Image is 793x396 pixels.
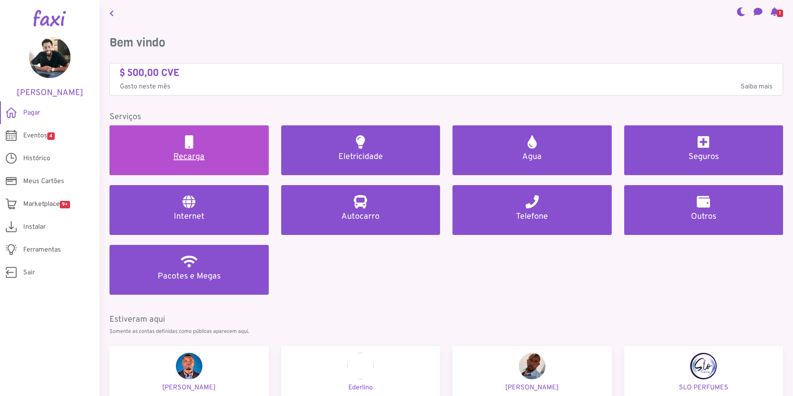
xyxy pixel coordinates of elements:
h5: Outros [634,212,774,222]
h3: Bem vindo [109,36,783,50]
a: Pacotes e Megas [109,245,269,295]
h5: [PERSON_NAME] [12,88,87,98]
span: Eventos [23,131,55,141]
span: 4 [47,132,55,140]
span: Pagar [23,108,40,118]
h5: Serviços [109,112,783,122]
h5: Autocarro [291,212,431,222]
a: Autocarro [281,185,440,235]
p: SLO PERFUMES [631,383,777,393]
span: 1 [777,10,783,17]
a: Telefone [452,185,612,235]
img: Nelo Moreira [519,353,545,379]
h5: Agua [462,152,602,162]
span: Marketplace [23,199,70,209]
span: Saiba mais [741,82,773,92]
a: Agua [452,125,612,175]
h5: Telefone [462,212,602,222]
span: Sair [23,268,35,278]
h4: $ 500,00 CVE [120,67,773,79]
a: Internet [109,185,269,235]
p: [PERSON_NAME] [116,383,262,393]
h5: Eletricidade [291,152,431,162]
p: [PERSON_NAME] [459,383,605,393]
h5: Internet [119,212,259,222]
span: Meus Cartões [23,176,64,186]
h5: Estiveram aqui [109,315,783,325]
h5: Recarga [119,152,259,162]
a: Seguros [624,125,783,175]
span: Instalar [23,222,46,232]
img: Graciano Fernandes [176,353,202,379]
a: Outros [624,185,783,235]
p: Ederlino [288,383,434,393]
span: 9+ [60,201,70,208]
p: Somente as contas definidas como públicas aparecem aqui. [109,328,783,336]
p: Gasto neste mês [120,82,773,92]
img: SLO PERFUMES [690,353,717,379]
span: Ferramentas [23,245,61,255]
a: [PERSON_NAME] [12,37,87,98]
a: Eletricidade [281,125,440,175]
h5: Seguros [634,152,774,162]
h5: Pacotes e Megas [119,271,259,281]
a: $ 500,00 CVE Gasto neste mêsSaiba mais [120,67,773,92]
a: Recarga [109,125,269,175]
span: Histórico [23,154,50,164]
img: Ederlino [347,353,374,379]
